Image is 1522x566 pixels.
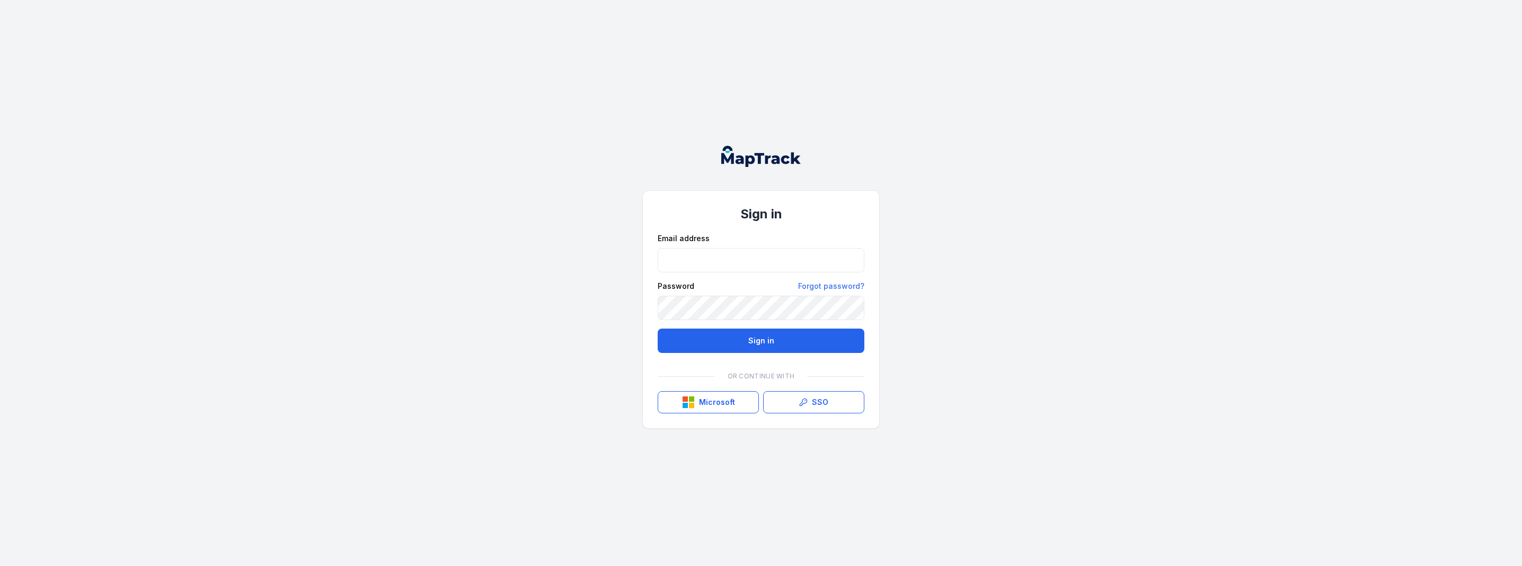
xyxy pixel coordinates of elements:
label: Password [658,281,694,291]
button: Sign in [658,329,864,353]
div: Or continue with [658,366,864,387]
h1: Sign in [658,206,864,223]
a: Forgot password? [798,281,864,291]
label: Email address [658,233,710,244]
nav: Global [704,146,818,167]
button: Microsoft [658,391,759,413]
a: SSO [763,391,864,413]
